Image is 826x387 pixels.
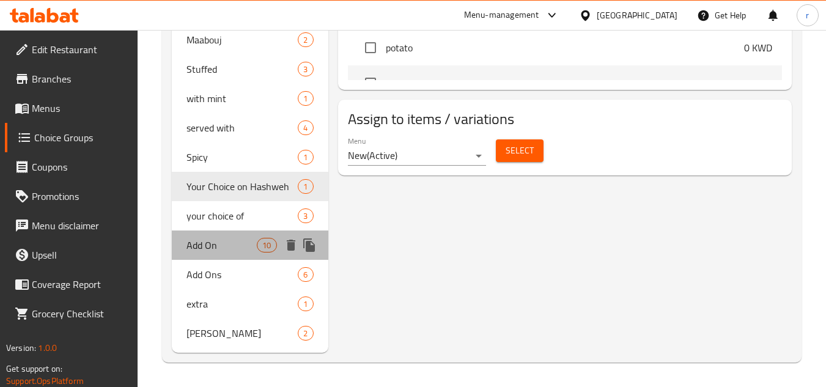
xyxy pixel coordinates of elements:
div: Maabouj2 [172,25,328,54]
h2: Assign to items / variations [348,109,782,129]
span: Branches [32,72,128,86]
span: 3 [298,210,312,222]
span: 1 [298,93,312,105]
label: Menu [348,137,366,144]
p: 0 KWD [744,76,772,90]
span: Select [506,143,534,158]
span: 3 [298,64,312,75]
span: [PERSON_NAME] [186,326,298,341]
span: Grocery Checklist [32,306,128,321]
div: Choices [298,62,313,76]
span: 1.0.0 [38,340,57,356]
div: [GEOGRAPHIC_DATA] [597,9,677,22]
span: Coupons [32,160,128,174]
button: Select [496,139,544,162]
div: Stuffed3 [172,54,328,84]
span: 1 [298,152,312,163]
span: 10 [257,240,276,251]
div: Choices [257,238,276,252]
span: potato [386,40,744,55]
div: your choice of3 [172,201,328,230]
span: Maabouj [186,32,298,47]
span: Menus [32,101,128,116]
span: Add On [186,238,257,252]
span: Upsell [32,248,128,262]
div: Add Ons6 [172,260,328,289]
a: Upsell [5,240,138,270]
span: 1 [298,181,312,193]
a: Branches [5,64,138,94]
span: 1 [298,298,312,310]
span: Spicy [186,150,298,164]
div: extra1 [172,289,328,319]
div: Choices [298,297,313,311]
div: served with4 [172,113,328,142]
div: Add On10deleteduplicate [172,230,328,260]
a: Grocery Checklist [5,299,138,328]
div: Choices [298,179,313,194]
span: Get support on: [6,361,62,377]
span: r [806,9,809,22]
div: Choices [298,91,313,106]
span: extra [186,297,298,311]
span: Add Ons [186,267,298,282]
p: 0 KWD [744,40,772,55]
span: 2 [298,34,312,46]
span: Menu disclaimer [32,218,128,233]
div: Menu-management [464,8,539,23]
div: with mint1 [172,84,328,113]
a: Coverage Report [5,270,138,299]
span: Edit Restaurant [32,42,128,57]
button: duplicate [300,236,319,254]
button: delete [282,236,300,254]
div: [PERSON_NAME]2 [172,319,328,348]
span: 6 [298,269,312,281]
span: mix [386,76,744,90]
div: Spicy1 [172,142,328,172]
a: Promotions [5,182,138,211]
a: Menu disclaimer [5,211,138,240]
span: served with [186,120,298,135]
span: Version: [6,340,36,356]
span: Stuffed [186,62,298,76]
a: Coupons [5,152,138,182]
div: Choices [298,267,313,282]
a: Edit Restaurant [5,35,138,64]
span: with mint [186,91,298,106]
span: Promotions [32,189,128,204]
span: your choice of [186,208,298,223]
a: Menus [5,94,138,123]
span: 2 [298,328,312,339]
a: Choice Groups [5,123,138,152]
div: Choices [298,326,313,341]
div: Choices [298,208,313,223]
div: New(Active) [348,146,486,166]
div: Your Choice on Hashweh1 [172,172,328,201]
span: Your Choice on Hashweh [186,179,298,194]
span: Choice Groups [34,130,128,145]
span: Coverage Report [32,277,128,292]
span: 4 [298,122,312,134]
